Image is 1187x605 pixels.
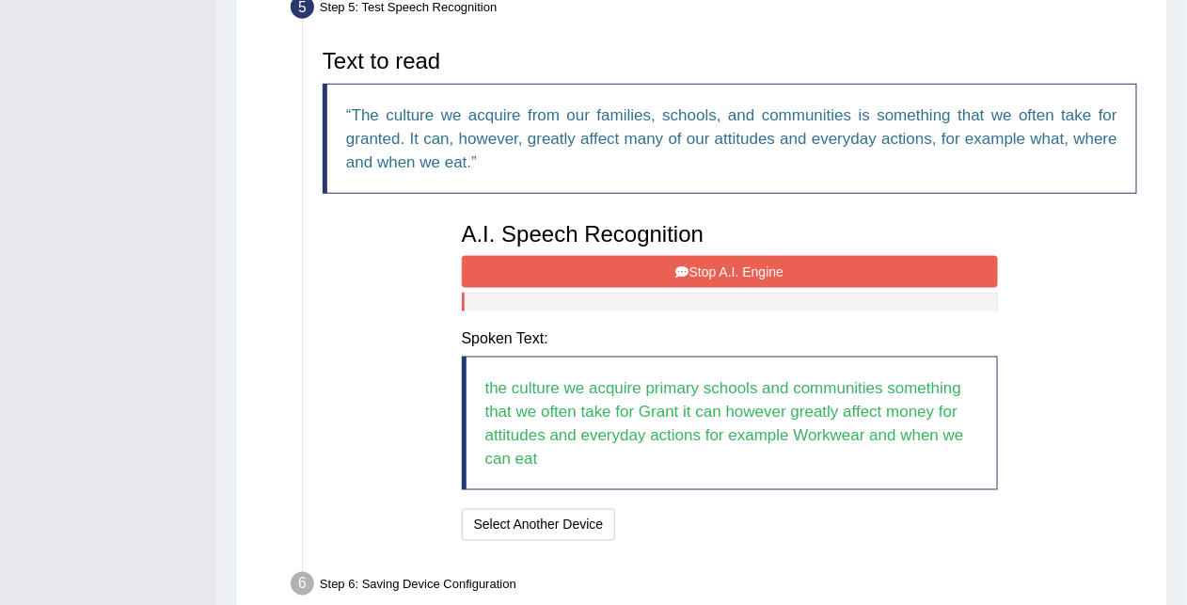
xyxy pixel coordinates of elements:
[346,106,1117,171] q: The culture we acquire from our families, schools, and communities is something that we often tak...
[462,256,999,288] button: Stop A.I. Engine
[462,357,999,490] blockquote: the culture we acquire primary schools and communities something that we often take for Grant it ...
[462,222,999,247] h3: A.I. Speech Recognition
[462,509,616,541] button: Select Another Device
[323,49,1137,73] h3: Text to read
[462,330,999,347] h4: Spoken Text:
